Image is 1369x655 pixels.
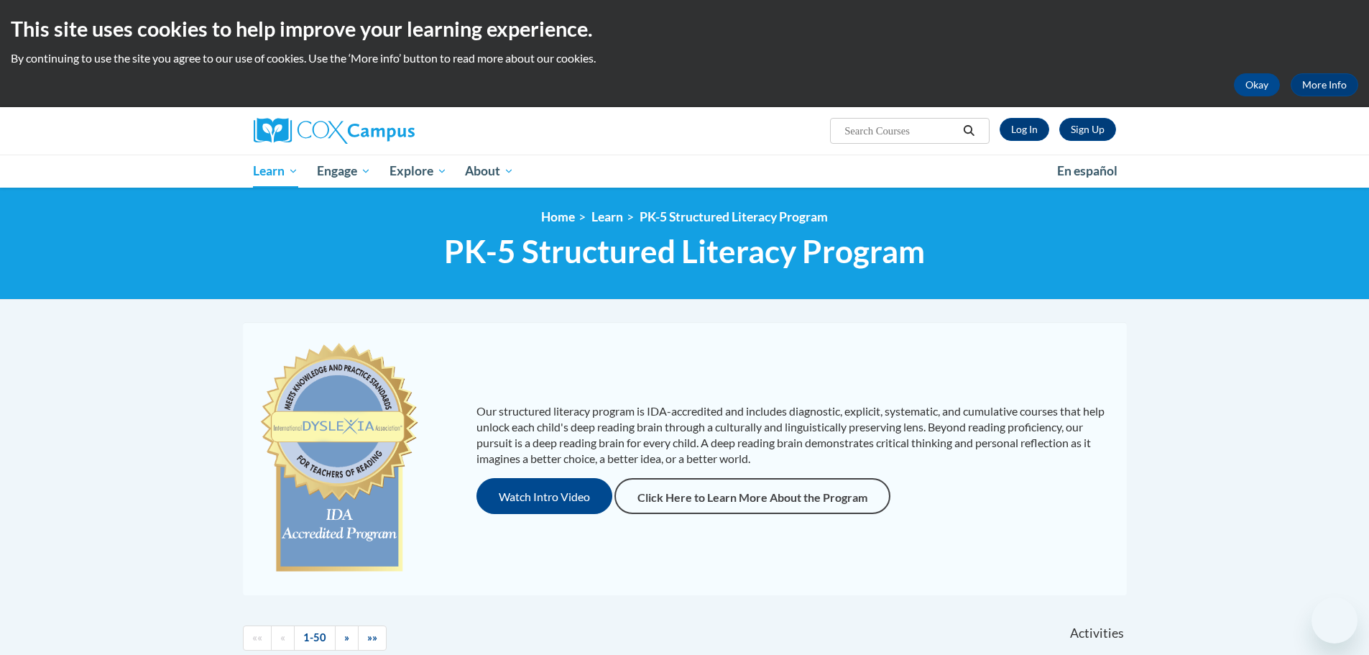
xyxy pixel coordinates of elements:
span: Explore [390,162,447,180]
a: Log In [1000,118,1049,141]
span: « [280,631,285,643]
button: Watch Intro Video [476,478,612,514]
span: Learn [253,162,298,180]
a: End [358,626,387,651]
a: Engage [308,155,380,188]
a: Previous [271,626,295,651]
input: Search Courses [843,122,958,139]
a: About [456,155,523,188]
a: 1-50 [294,626,336,651]
a: Next [335,626,359,651]
span: Engage [317,162,371,180]
a: Explore [380,155,456,188]
span: «« [252,631,262,643]
a: More Info [1291,73,1358,96]
a: PK-5 Structured Literacy Program [640,209,828,224]
p: By continuing to use the site you agree to our use of cookies. Use the ‘More info’ button to read... [11,50,1358,66]
span: En español [1057,163,1117,178]
a: Learn [244,155,308,188]
p: Our structured literacy program is IDA-accredited and includes diagnostic, explicit, systematic, ... [476,403,1112,467]
a: Begining [243,626,272,651]
button: Okay [1234,73,1280,96]
a: Click Here to Learn More About the Program [614,478,890,514]
img: Cox Campus [254,118,415,144]
h2: This site uses cookies to help improve your learning experience. [11,14,1358,43]
iframe: Button to launch messaging window [1312,597,1358,643]
a: Register [1059,118,1116,141]
span: »» [367,631,377,643]
button: Search [958,122,979,139]
a: Cox Campus [254,118,527,144]
span: PK-5 Structured Literacy Program [444,232,925,270]
span: About [465,162,514,180]
div: Main menu [232,155,1138,188]
a: Home [541,209,575,224]
img: c477cda6-e343-453b-bfce-d6f9e9818e1c.png [257,336,422,581]
span: Activities [1070,626,1124,641]
span: » [344,631,349,643]
a: En español [1048,156,1127,186]
a: Learn [591,209,623,224]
